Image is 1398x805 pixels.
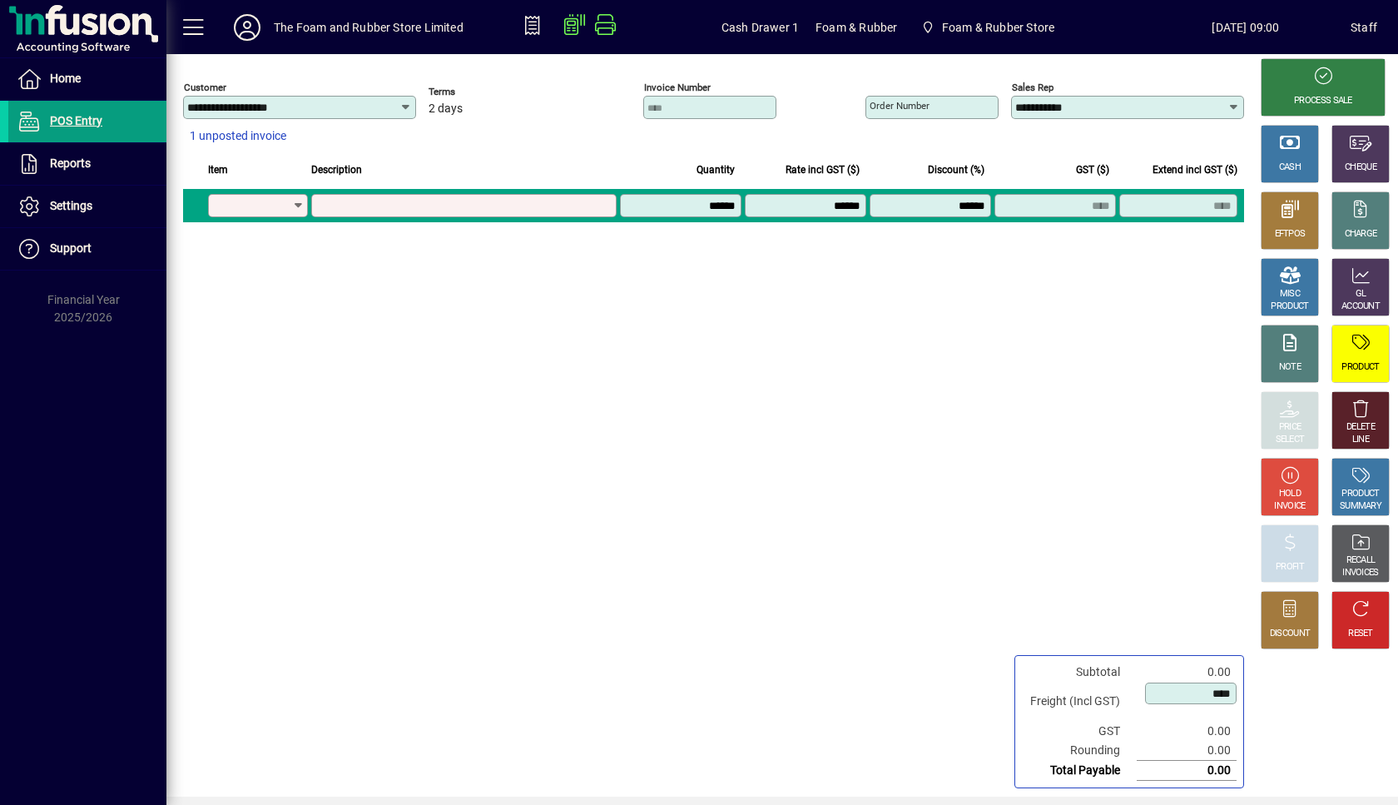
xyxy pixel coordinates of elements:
[1275,228,1306,241] div: EFTPOS
[1022,663,1137,682] td: Subtotal
[274,14,464,41] div: The Foam and Rubber Store Limited
[1076,161,1109,179] span: GST ($)
[1341,488,1379,500] div: PRODUCT
[1012,82,1053,93] mat-label: Sales rep
[1141,14,1351,41] span: [DATE] 09:00
[1137,722,1237,741] td: 0.00
[786,161,860,179] span: Rate incl GST ($)
[8,228,166,270] a: Support
[1342,567,1378,579] div: INVOICES
[1022,722,1137,741] td: GST
[183,122,293,152] button: 1 unposted invoice
[721,14,799,41] span: Cash Drawer 1
[1022,761,1137,781] td: Total Payable
[8,186,166,227] a: Settings
[1341,301,1380,313] div: ACCOUNT
[942,14,1054,41] span: Foam & Rubber Store
[429,87,528,97] span: Terms
[1279,161,1301,174] div: CASH
[184,82,226,93] mat-label: Customer
[1294,95,1352,107] div: PROCESS SALE
[1340,500,1381,513] div: SUMMARY
[815,14,897,41] span: Foam & Rubber
[1280,288,1300,301] div: MISC
[1351,14,1377,41] div: Staff
[1279,361,1301,374] div: NOTE
[1022,682,1137,722] td: Freight (Incl GST)
[311,161,362,179] span: Description
[1276,434,1305,446] div: SELECT
[1356,288,1366,301] div: GL
[8,58,166,100] a: Home
[190,127,286,145] span: 1 unposted invoice
[1341,361,1379,374] div: PRODUCT
[8,143,166,185] a: Reports
[208,161,228,179] span: Item
[50,72,81,85] span: Home
[1137,663,1237,682] td: 0.00
[1345,228,1377,241] div: CHARGE
[1279,421,1301,434] div: PRICE
[1274,500,1305,513] div: INVOICE
[1153,161,1237,179] span: Extend incl GST ($)
[1270,628,1310,640] div: DISCOUNT
[1346,554,1376,567] div: RECALL
[50,157,91,170] span: Reports
[1348,628,1373,640] div: RESET
[1345,161,1376,174] div: CHEQUE
[1352,434,1369,446] div: LINE
[870,100,930,112] mat-label: Order number
[1137,741,1237,761] td: 0.00
[50,241,92,255] span: Support
[50,199,92,212] span: Settings
[1276,561,1304,574] div: PROFIT
[1279,488,1301,500] div: HOLD
[429,102,463,116] span: 2 days
[928,161,984,179] span: Discount (%)
[644,82,711,93] mat-label: Invoice number
[221,12,274,42] button: Profile
[697,161,735,179] span: Quantity
[50,114,102,127] span: POS Entry
[1022,741,1137,761] td: Rounding
[1271,301,1308,313] div: PRODUCT
[914,12,1061,42] span: Foam & Rubber Store
[1346,421,1375,434] div: DELETE
[1137,761,1237,781] td: 0.00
